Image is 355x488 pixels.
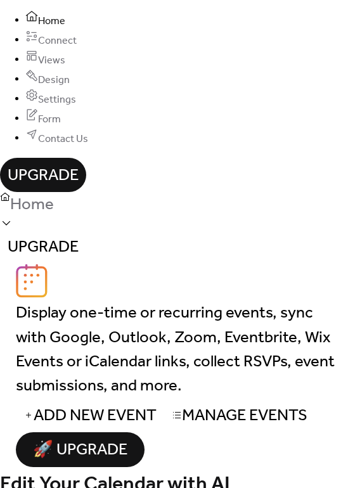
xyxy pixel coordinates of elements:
[10,193,54,217] span: Home
[16,302,339,399] span: Display one-time or recurring events, sync with Google, Outlook, Zoom, Eventbrite, Wix Events or ...
[38,110,61,129] span: Form
[34,404,157,428] span: Add New Event
[164,398,315,432] button: Manage Events
[23,435,137,466] span: 🚀 Upgrade
[8,235,79,259] span: Upgrade
[38,11,65,31] span: Home
[16,432,145,466] button: 🚀 Upgrade
[25,34,77,44] a: Connect
[16,398,164,432] button: Add New Event
[25,53,65,64] a: Views
[16,264,48,298] img: logo_icon.svg
[38,51,65,70] span: Views
[25,73,70,84] a: Design
[8,164,79,188] span: Upgrade
[38,70,70,90] span: Design
[38,129,88,149] span: Contact Us
[25,93,76,103] a: Settings
[182,404,307,428] span: Manage Events
[38,31,77,51] span: Connect
[25,132,88,143] a: Contact Us
[25,112,61,123] a: Form
[25,14,65,25] a: Home
[38,90,76,110] span: Settings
